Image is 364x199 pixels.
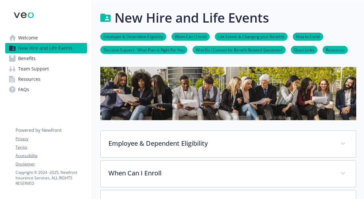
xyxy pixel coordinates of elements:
a: Life Events & Changing your Benefits [215,33,288,39]
span: Team Support [18,64,49,74]
p: Copyright © 2024 - 2025 , Newfront Insurance Services, ALL RIGHTS RESERVED [16,170,87,186]
span: Benefits [18,53,36,64]
a: Terms [16,144,87,150]
a: Welcome [5,33,87,43]
h1: New Hire and Life Events [115,8,269,27]
a: Team Support [5,64,87,74]
span: Resources [18,74,40,84]
a: Quick Links [291,47,317,53]
a: Disclaimer [16,161,87,167]
a: Decision Support - What Plan Is Right For You [100,47,187,53]
a: FAQs [5,84,87,95]
img: new hire page banner [100,67,356,120]
a: How to Enroll [293,33,323,39]
span: Welcome [18,33,38,43]
a: Privacy [16,136,87,142]
div: Employee & Dependent Eligibility [101,131,356,157]
p: Employee & Dependent Eligibility [108,139,333,148]
a: Resources [323,47,348,53]
span: New Hire and Life Events [18,43,72,53]
a: Employee & Dependent Eligibility [100,33,166,39]
a: Benefits [5,53,87,64]
span: FAQs [18,84,29,95]
a: Resources [5,74,87,84]
p: When Can I Enroll [108,168,333,178]
a: Accessibility [16,153,87,159]
div: When Can I Enroll [101,161,356,187]
a: Who Do I Contact for Benefit-Related Questions? [193,47,286,53]
a: New Hire and Life Events [5,43,87,53]
a: When Can I Enroll [171,33,210,39]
